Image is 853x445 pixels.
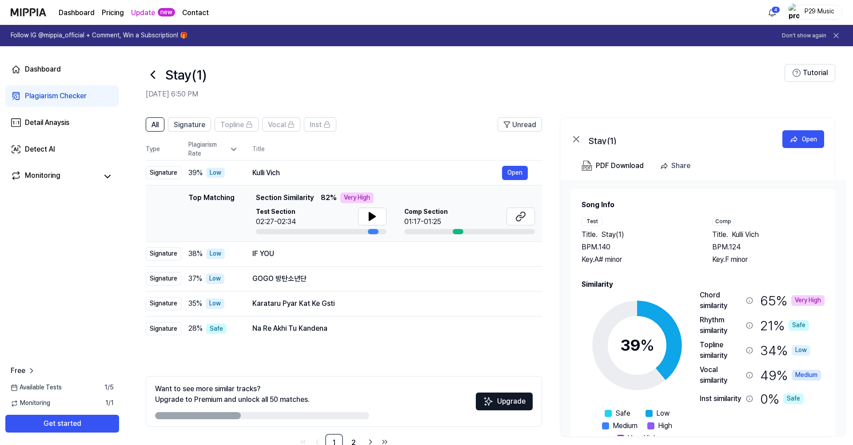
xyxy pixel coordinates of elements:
[131,8,155,18] a: Update
[188,249,203,259] span: 38 %
[165,65,207,84] h1: Stay(1)
[146,139,181,160] th: Type
[512,120,536,130] span: Unread
[5,139,119,160] a: Detect AI
[601,229,624,240] span: Stay(1)
[658,421,672,431] span: High
[589,134,766,144] div: Stay(1)
[802,7,837,17] div: P29 Music
[174,120,205,130] span: Signature
[782,32,826,40] button: Don't show again
[25,170,60,183] div: Monitoring
[700,315,742,336] div: Rhythm similarity
[340,192,374,203] div: Very High
[628,433,658,444] span: Very High
[476,400,533,409] a: SparklesUpgrade
[765,5,779,20] button: 알림4
[5,112,119,133] a: Detail Anaysis
[252,139,542,160] th: Title
[700,365,742,386] div: Vocal similarity
[760,340,810,361] div: 34 %
[802,134,817,144] div: Open
[792,370,821,381] div: Medium
[104,383,114,392] span: 1 / 5
[252,273,528,284] div: GOGO 방탄소년단
[321,192,337,203] span: 82 %
[596,160,644,172] div: PDF Download
[206,168,225,178] div: Low
[5,85,119,107] a: Plagiarism Checker
[789,320,809,331] div: Safe
[791,295,825,306] div: Very High
[771,6,780,13] div: 4
[712,254,825,265] div: Key. F minor
[640,336,654,355] span: %
[206,249,225,259] div: Low
[767,7,777,18] img: 알림
[560,180,846,436] a: Song InfoTestTitle.Stay(1)BPM.140Key.A# minorCompTitle.Kulli VichBPM.124Key.F minorSimilarity39%S...
[712,217,734,226] div: Comp
[582,279,825,290] h2: Similarity
[182,8,209,18] a: Contact
[11,365,25,376] span: Free
[146,322,181,336] div: Signature
[25,117,69,128] div: Detail Anaysis
[700,290,742,311] div: Chord similarity
[146,89,785,100] h2: [DATE] 6:50 PM
[782,130,824,148] button: Open
[620,333,654,357] div: 39
[256,192,314,203] span: Section Similarity
[11,399,50,408] span: Monitoring
[304,117,336,132] button: Inst
[498,117,542,132] button: Unread
[220,120,244,130] span: Topline
[11,365,36,376] a: Free
[252,323,528,334] div: Na Re Akhi Tu Kandena
[582,242,694,253] div: BPM. 140
[252,298,528,309] div: Karataru Pyar Kat Ke Gsti
[268,120,286,130] span: Vocal
[25,91,87,101] div: Plagiarism Checker
[146,297,181,310] div: Signature
[256,208,296,216] span: Test Section
[206,298,224,309] div: Low
[215,117,259,132] button: Topline
[760,365,821,386] div: 49 %
[483,396,494,407] img: Sparkles
[656,408,670,419] span: Low
[146,272,181,285] div: Signature
[700,340,742,361] div: Topline similarity
[11,383,62,392] span: Available Tests
[404,216,448,227] div: 01:17-01:25
[502,166,528,180] button: Open
[151,120,159,130] span: All
[262,117,300,132] button: Vocal
[188,140,238,158] div: Plagiarism Rate
[59,8,95,18] a: Dashboard
[615,408,630,419] span: Safe
[732,229,759,240] span: Kulli Vich
[656,157,698,175] button: Share
[11,170,98,183] a: Monitoring
[760,290,825,311] div: 65 %
[712,242,825,253] div: BPM. 124
[582,229,598,240] span: Title .
[789,4,799,21] img: profile
[158,8,175,17] div: new
[582,160,592,171] img: PDF Download
[582,200,825,210] h2: Song Info
[700,393,742,404] div: Inst similarity
[188,273,202,284] span: 37 %
[102,8,124,18] a: Pricing
[146,166,181,180] div: Signature
[476,393,533,410] button: Upgrade
[580,157,646,175] button: PDF Download
[5,59,119,80] a: Dashboard
[188,323,203,334] span: 28 %
[310,120,322,130] span: Inst
[252,249,528,259] div: IF YOU
[792,345,810,356] div: Low
[155,384,310,405] div: Want to see more similar tracks? Upgrade to Premium and unlock all 50 matches.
